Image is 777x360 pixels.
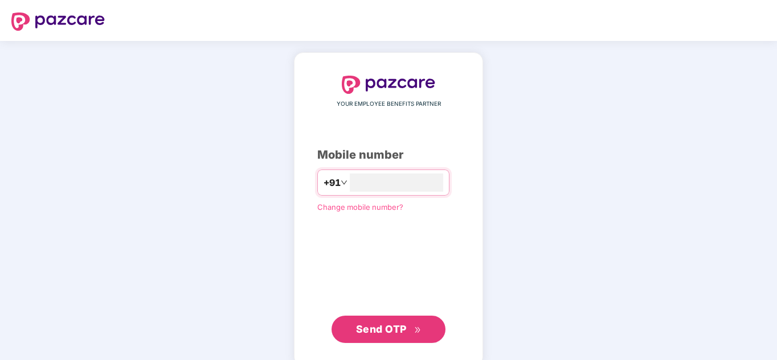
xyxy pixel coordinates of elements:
button: Send OTPdouble-right [332,316,445,343]
img: logo [342,76,435,94]
span: double-right [414,326,422,334]
span: +91 [324,176,341,190]
span: Send OTP [356,323,407,335]
img: logo [11,13,105,31]
span: down [341,179,347,186]
span: YOUR EMPLOYEE BENEFITS PARTNER [337,100,441,109]
div: Mobile number [317,146,460,164]
a: Change mobile number? [317,202,403,212]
